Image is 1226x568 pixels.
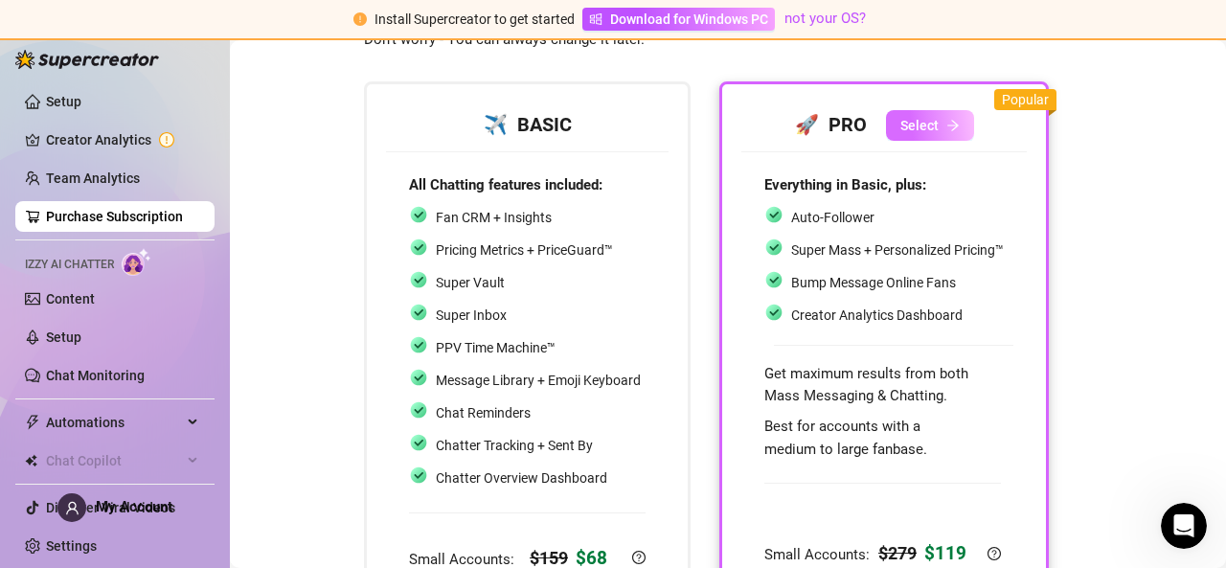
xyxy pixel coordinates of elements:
[764,418,927,458] span: Best for accounts with a medium to large fanbase.
[436,210,552,225] span: Fan CRM + Insights
[784,10,866,27] a: not your OS?
[409,176,602,193] strong: All Chatting features included:
[582,8,775,31] a: Download for Windows PC
[46,94,81,109] a: Setup
[409,368,428,387] img: svg%3e
[764,270,783,289] img: svg%3e
[436,373,641,388] span: Message Library + Emoji Keyboard
[924,542,966,564] strong: $ 119
[900,118,939,133] span: Select
[436,307,507,323] span: Super Inbox
[65,501,79,515] span: user
[409,400,428,420] img: svg%3e
[764,546,874,563] span: Small Accounts:
[610,9,768,30] span: Download for Windows PC
[409,551,518,568] span: Small Accounts:
[15,50,159,69] img: logo-BBDzfeDw.svg
[878,543,917,563] strong: $ 279
[409,270,428,289] img: svg%3e
[25,454,37,467] img: Chat Copilot
[409,205,428,224] img: svg%3e
[364,31,645,48] span: Don't worry - You can always change it later.
[96,498,172,515] span: My Account
[530,548,568,568] strong: $ 159
[46,407,182,438] span: Automations
[436,242,613,258] span: Pricing Metrics + PriceGuard™
[409,238,428,257] img: svg%3e
[946,119,960,132] span: arrow-right
[791,275,956,290] span: Bump Message Online Fans
[46,368,145,383] a: Chat Monitoring
[764,176,926,193] strong: Everything in Basic, plus:
[436,405,531,420] span: Chat Reminders
[409,433,428,452] img: svg%3e
[791,242,1004,258] span: Super Mass + Personalized Pricing™
[436,275,505,290] span: Super Vault
[46,170,140,186] a: Team Analytics
[353,12,367,26] span: exclamation-circle
[1161,503,1207,549] iframe: Intercom live chat
[791,210,874,225] span: Auto-Follower
[764,365,968,405] span: Get maximum results from both Mass Messaging & Chatting.
[46,500,175,515] a: Discover Viral Videos
[46,125,199,155] a: Creator Analytics exclamation-circle
[436,438,593,453] span: Chatter Tracking + Sent By
[791,307,963,323] span: Creator Analytics Dashboard
[375,11,575,27] span: Install Supercreator to get started
[46,445,182,476] span: Chat Copilot
[409,466,428,485] img: svg%3e
[764,303,783,322] img: svg%3e
[46,209,183,224] a: Purchase Subscription
[632,551,646,564] span: question-circle
[409,303,428,322] img: svg%3e
[436,340,556,355] span: PPV Time Machine™
[886,110,974,141] button: Selectarrow-right
[46,538,97,554] a: Settings
[436,470,607,486] span: Chatter Overview Dashboard
[1002,92,1049,107] span: Popular
[764,205,783,224] img: svg%3e
[484,113,572,136] strong: ✈️ BASIC
[46,291,95,307] a: Content
[122,248,151,276] img: AI Chatter
[589,12,602,26] span: windows
[46,329,81,345] a: Setup
[409,335,428,354] img: svg%3e
[988,547,1001,560] span: question-circle
[764,238,783,257] img: svg%3e
[25,256,114,274] span: Izzy AI Chatter
[795,113,867,136] strong: 🚀 PRO
[25,415,40,430] span: thunderbolt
